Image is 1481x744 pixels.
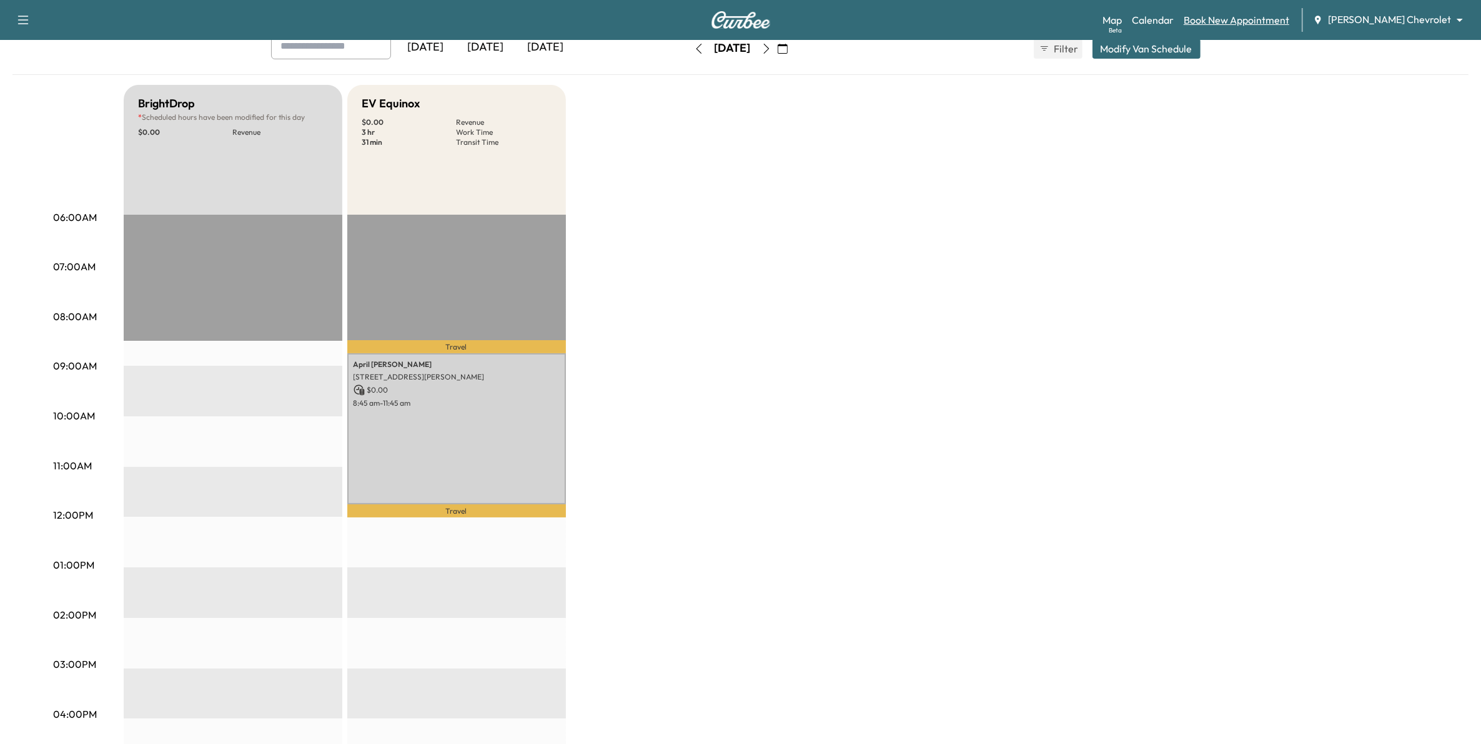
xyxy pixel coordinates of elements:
[1092,39,1201,59] button: Modify Van Schedule
[362,95,420,112] h5: EV Equinox
[354,372,560,382] p: [STREET_ADDRESS][PERSON_NAME]
[1034,39,1082,59] button: Filter
[54,259,96,274] p: 07:00AM
[362,137,457,147] p: 31 min
[711,11,771,29] img: Curbee Logo
[1184,12,1289,27] a: Book New Appointment
[354,360,560,370] p: April [PERSON_NAME]
[457,127,551,137] p: Work Time
[347,504,566,518] p: Travel
[139,127,233,137] p: $ 0.00
[233,127,327,137] p: Revenue
[139,112,327,122] p: Scheduled hours have been modified for this day
[1132,12,1174,27] a: Calendar
[54,607,97,622] p: 02:00PM
[1054,41,1077,56] span: Filter
[354,398,560,408] p: 8:45 am - 11:45 am
[139,95,196,112] h5: BrightDrop
[347,340,566,353] p: Travel
[457,137,551,147] p: Transit Time
[54,309,97,324] p: 08:00AM
[362,127,457,137] p: 3 hr
[54,210,97,225] p: 06:00AM
[354,384,560,396] p: $ 0.00
[715,41,751,56] div: [DATE]
[54,707,97,722] p: 04:00PM
[1328,12,1451,27] span: [PERSON_NAME] Chevrolet
[1109,26,1122,35] div: Beta
[54,657,97,672] p: 03:00PM
[396,33,456,62] div: [DATE]
[456,33,516,62] div: [DATE]
[457,117,551,127] p: Revenue
[54,408,96,423] p: 10:00AM
[516,33,576,62] div: [DATE]
[1102,12,1122,27] a: MapBeta
[54,557,95,572] p: 01:00PM
[362,117,457,127] p: $ 0.00
[54,358,97,373] p: 09:00AM
[54,507,94,522] p: 12:00PM
[54,458,92,473] p: 11:00AM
